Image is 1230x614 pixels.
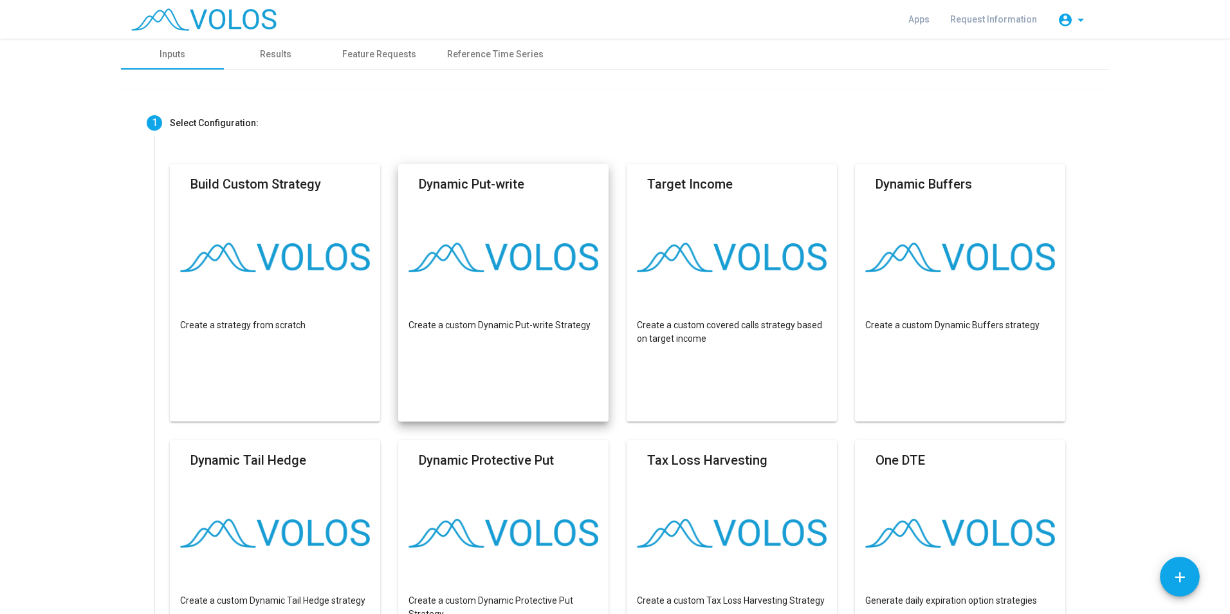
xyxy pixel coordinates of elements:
[408,243,598,272] img: logo.png
[419,451,554,470] mat-card-title: Dynamic Protective Put
[865,243,1055,272] img: logo.png
[180,319,370,332] p: Create a strategy from scratch
[419,174,524,194] mat-card-title: Dynamic Put-write
[876,451,925,470] mat-card-title: One DTE
[260,48,291,61] div: Results
[152,116,158,129] span: 1
[647,451,767,470] mat-card-title: Tax Loss Harvesting
[180,594,370,608] p: Create a custom Dynamic Tail Hedge strategy
[637,519,827,548] img: logo.png
[908,14,930,24] span: Apps
[170,116,259,130] div: Select Configuration:
[408,519,598,548] img: logo.png
[190,174,321,194] mat-card-title: Build Custom Strategy
[950,14,1037,24] span: Request Information
[190,451,306,470] mat-card-title: Dynamic Tail Hedge
[637,319,827,346] p: Create a custom covered calls strategy based on target income
[1073,12,1088,28] mat-icon: arrow_drop_down
[898,8,940,31] a: Apps
[160,48,185,61] div: Inputs
[1160,557,1200,597] button: Add icon
[865,319,1055,332] p: Create a custom Dynamic Buffers strategy
[447,48,544,61] div: Reference Time Series
[876,174,972,194] mat-card-title: Dynamic Buffers
[180,243,370,272] img: logo.png
[865,519,1055,548] img: logo.png
[342,48,416,61] div: Feature Requests
[1171,569,1188,586] mat-icon: add
[940,8,1047,31] a: Request Information
[637,243,827,272] img: logo.png
[408,319,598,332] p: Create a custom Dynamic Put-write Strategy
[637,594,827,608] p: Create a custom Tax Loss Harvesting Strategy
[1058,12,1073,28] mat-icon: account_circle
[180,519,370,548] img: logo.png
[647,174,733,194] mat-card-title: Target Income
[865,594,1055,608] p: Generate daily expiration option strategies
